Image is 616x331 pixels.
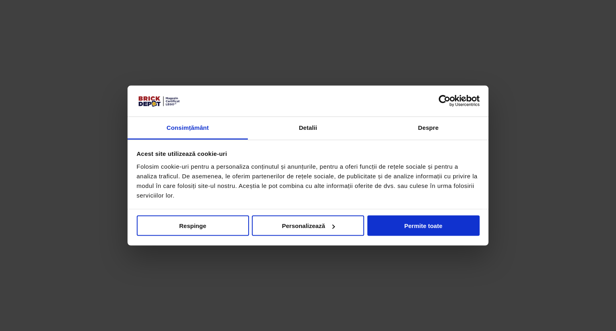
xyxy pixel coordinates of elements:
a: Consimțământ [128,117,248,139]
button: Personalizează [252,216,364,236]
button: Permite toate [367,216,480,236]
img: siglă [137,95,181,107]
button: Respinge [137,216,249,236]
div: Acest site utilizează cookie-uri [137,149,480,159]
a: Usercentrics Cookiebot - opens in a new window [409,95,480,107]
a: Despre [368,117,488,139]
div: Folosim cookie-uri pentru a personaliza conținutul și anunțurile, pentru a oferi funcții de rețel... [137,161,480,200]
a: Detalii [248,117,368,139]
